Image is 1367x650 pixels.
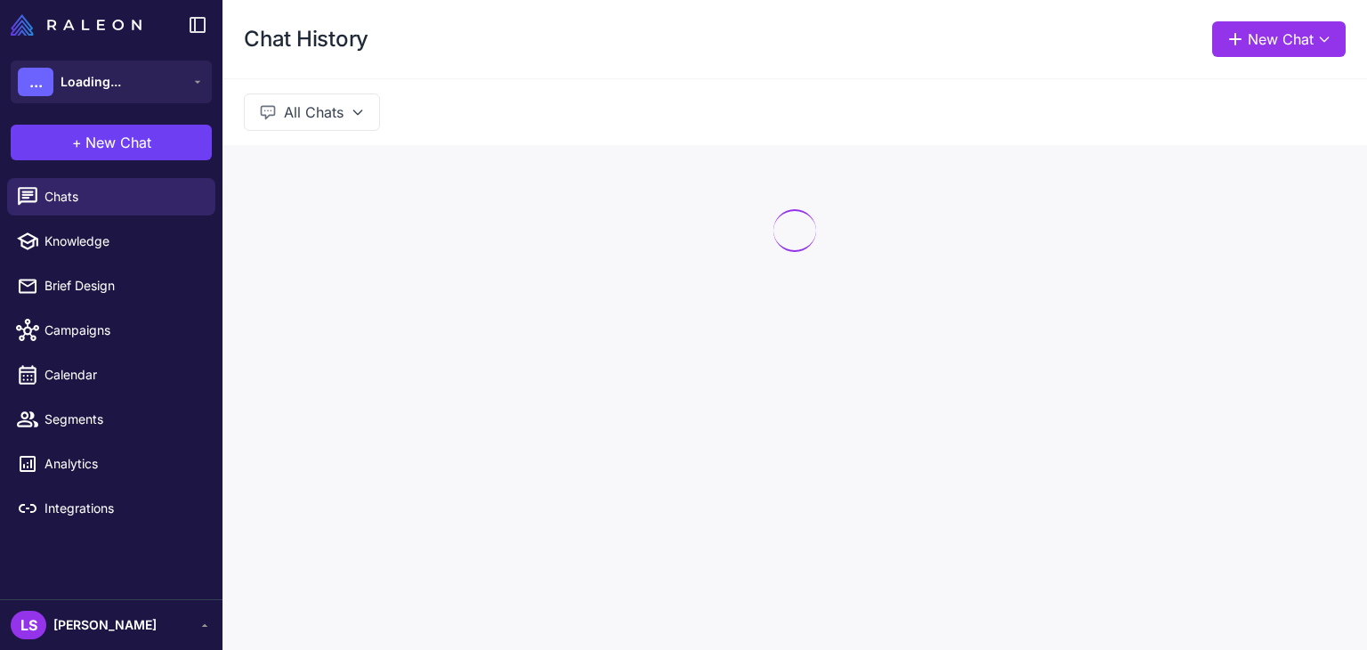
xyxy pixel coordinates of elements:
span: Integrations [44,499,201,518]
span: Loading... [61,72,121,92]
span: Segments [44,410,201,429]
span: + [72,132,82,153]
h1: Chat History [244,25,368,53]
a: Analytics [7,445,215,483]
div: LS [11,611,46,639]
button: +New Chat [11,125,212,160]
a: Chats [7,178,215,215]
span: Chats [44,187,201,207]
a: Campaigns [7,312,215,349]
span: Calendar [44,365,201,385]
span: [PERSON_NAME] [53,615,157,635]
a: Calendar [7,356,215,394]
button: All Chats [244,93,380,131]
div: ... [18,68,53,96]
span: Knowledge [44,232,201,251]
a: Raleon Logo [11,14,149,36]
a: Knowledge [7,223,215,260]
button: ...Loading... [11,61,212,103]
img: Raleon Logo [11,14,142,36]
span: New Chat [85,132,151,153]
span: Analytics [44,454,201,474]
span: Brief Design [44,276,201,296]
a: Brief Design [7,267,215,305]
a: Segments [7,401,215,438]
a: Integrations [7,490,215,527]
button: New Chat [1212,21,1346,57]
span: Campaigns [44,321,201,340]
